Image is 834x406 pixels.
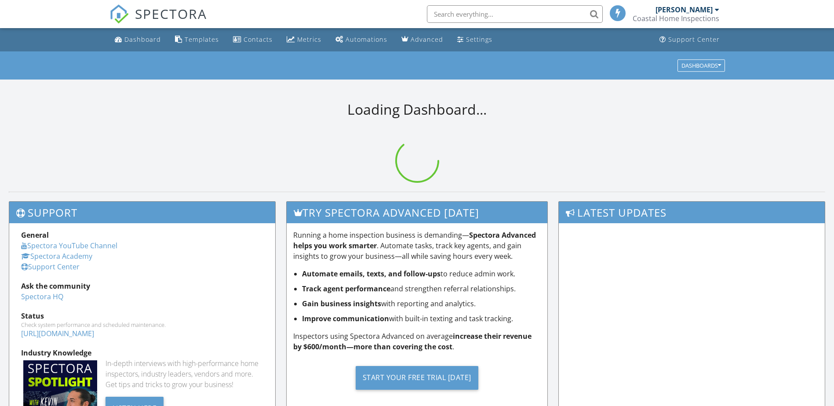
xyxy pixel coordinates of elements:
[559,202,825,223] h3: Latest Updates
[398,32,447,48] a: Advanced
[633,14,719,23] div: Coastal Home Inspections
[109,12,207,30] a: SPECTORA
[332,32,391,48] a: Automations (Basic)
[21,262,80,272] a: Support Center
[677,59,725,72] button: Dashboards
[244,35,273,43] div: Contacts
[106,358,263,390] div: In-depth interviews with high-performance home inspectors, industry leaders, vendors and more. Ge...
[293,230,536,250] strong: Spectora Advanced helps you work smarter
[21,292,63,301] a: Spectora HQ
[297,35,321,43] div: Metrics
[293,331,532,352] strong: increase their revenue by $600/month—more than covering the cost
[229,32,276,48] a: Contacts
[454,32,496,48] a: Settings
[283,32,325,48] a: Metrics
[302,284,390,294] strong: Track agent performance
[124,35,161,43] div: Dashboard
[21,241,117,250] a: Spectora YouTube Channel
[302,268,541,279] li: to reduce admin work.
[109,4,129,24] img: The Best Home Inspection Software - Spectora
[293,359,541,396] a: Start Your Free Trial [DATE]
[302,299,381,308] strong: Gain business insights
[466,35,492,43] div: Settings
[185,35,219,43] div: Templates
[302,313,541,324] li: with built-in texting and task tracking.
[171,32,222,48] a: Templates
[21,311,263,321] div: Status
[287,202,547,223] h3: Try spectora advanced [DATE]
[9,202,275,223] h3: Support
[656,5,713,14] div: [PERSON_NAME]
[21,251,92,261] a: Spectora Academy
[111,32,164,48] a: Dashboard
[302,283,541,294] li: and strengthen referral relationships.
[356,366,478,390] div: Start Your Free Trial [DATE]
[21,281,263,291] div: Ask the community
[668,35,720,43] div: Support Center
[21,348,263,358] div: Industry Knowledge
[302,298,541,309] li: with reporting and analytics.
[21,329,94,338] a: [URL][DOMAIN_NAME]
[346,35,387,43] div: Automations
[135,4,207,23] span: SPECTORA
[21,230,49,240] strong: General
[302,269,441,279] strong: Automate emails, texts, and follow-ups
[293,331,541,352] p: Inspectors using Spectora Advanced on average .
[681,62,721,69] div: Dashboards
[427,5,603,23] input: Search everything...
[21,321,263,328] div: Check system performance and scheduled maintenance.
[656,32,723,48] a: Support Center
[411,35,443,43] div: Advanced
[302,314,389,323] strong: Improve communication
[293,230,541,261] p: Running a home inspection business is demanding— . Automate tasks, track key agents, and gain ins...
